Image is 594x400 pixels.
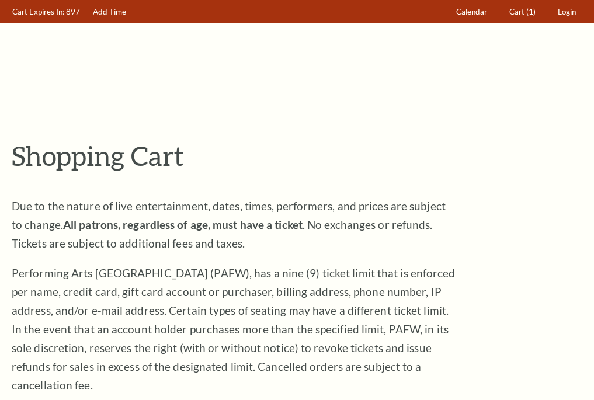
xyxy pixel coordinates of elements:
[12,7,64,16] span: Cart Expires In:
[526,7,536,16] span: (1)
[504,1,541,23] a: Cart (1)
[451,1,493,23] a: Calendar
[553,1,582,23] a: Login
[66,7,80,16] span: 897
[88,1,132,23] a: Add Time
[12,141,582,171] p: Shopping Cart
[12,264,456,395] p: Performing Arts [GEOGRAPHIC_DATA] (PAFW), has a nine (9) ticket limit that is enforced per name, ...
[509,7,524,16] span: Cart
[558,7,576,16] span: Login
[456,7,487,16] span: Calendar
[12,199,446,250] span: Due to the nature of live entertainment, dates, times, performers, and prices are subject to chan...
[63,218,303,231] strong: All patrons, regardless of age, must have a ticket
